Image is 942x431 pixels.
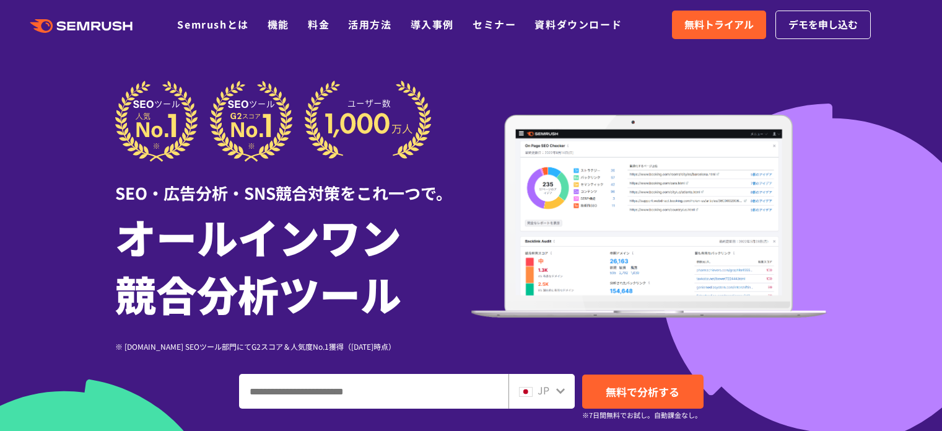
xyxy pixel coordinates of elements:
div: ※ [DOMAIN_NAME] SEOツール部門にてG2スコア＆人気度No.1獲得（[DATE]時点） [115,340,471,352]
a: 無料で分析する [582,375,704,409]
a: 資料ダウンロード [534,17,622,32]
a: 導入事例 [411,17,454,32]
a: 活用方法 [348,17,391,32]
a: 機能 [268,17,289,32]
span: 無料トライアル [684,17,754,33]
a: Semrushとは [177,17,248,32]
div: SEO・広告分析・SNS競合対策をこれ一つで。 [115,162,471,205]
a: セミナー [473,17,516,32]
h1: オールインワン 競合分析ツール [115,208,471,322]
a: デモを申し込む [775,11,871,39]
span: 無料で分析する [606,384,679,399]
a: 無料トライアル [672,11,766,39]
span: JP [538,383,549,398]
small: ※7日間無料でお試し。自動課金なし。 [582,409,702,421]
span: デモを申し込む [788,17,858,33]
input: ドメイン、キーワードまたはURLを入力してください [240,375,508,408]
a: 料金 [308,17,329,32]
